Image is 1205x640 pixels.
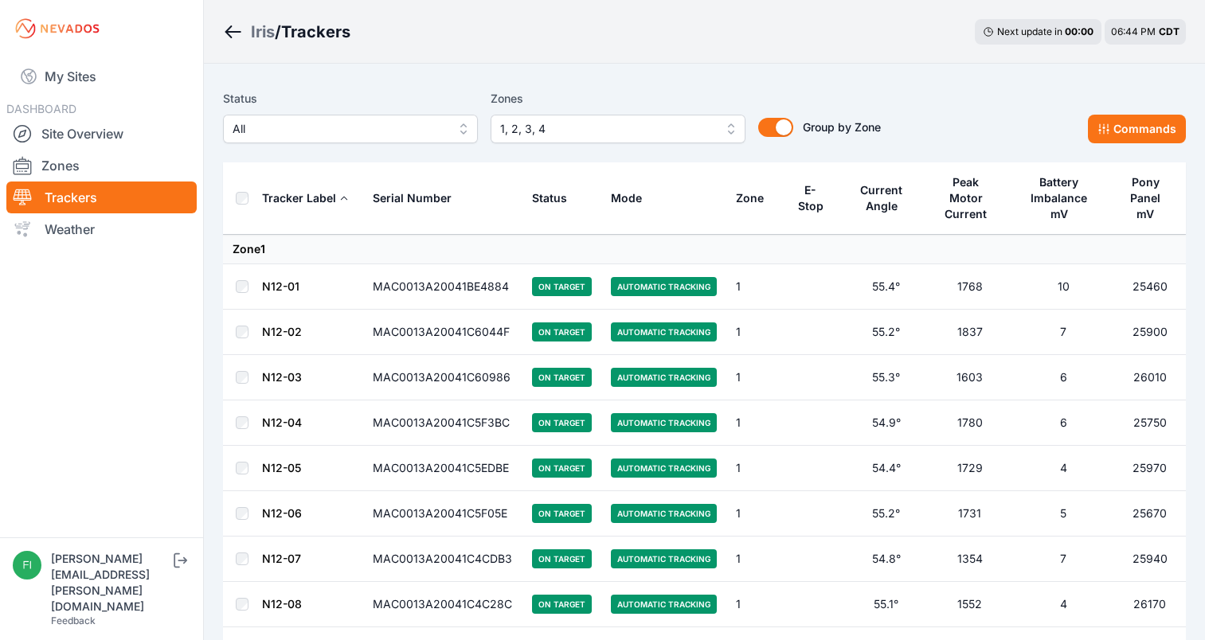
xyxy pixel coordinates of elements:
button: Tracker Label [262,179,349,217]
td: 26010 [1113,355,1186,400]
button: Serial Number [373,179,464,217]
span: On Target [532,322,592,341]
a: N12-02 [262,325,302,338]
td: 1 [726,355,786,400]
div: Battery Imbalance mV [1023,174,1095,222]
td: 1 [726,537,786,582]
td: Zone 1 [223,235,1186,264]
td: MAC0013A20041BE4884 [363,264,522,310]
td: 55.1° [846,582,926,627]
td: 1 [726,400,786,446]
div: Mode [611,190,642,206]
span: On Target [532,595,592,614]
a: Trackers [6,181,197,213]
td: 1 [726,582,786,627]
a: N12-06 [262,506,302,520]
td: 1837 [926,310,1013,355]
span: Automatic Tracking [611,368,717,387]
span: On Target [532,368,592,387]
nav: Breadcrumb [223,11,350,53]
td: 1731 [926,491,1013,537]
span: Next update in [997,25,1062,37]
td: 25970 [1113,446,1186,491]
span: Automatic Tracking [611,549,717,568]
td: 1 [726,264,786,310]
div: Peak Motor Current [936,174,995,222]
button: Mode [611,179,655,217]
span: DASHBOARD [6,102,76,115]
span: 06:44 PM [1111,25,1156,37]
label: Status [223,89,478,108]
td: MAC0013A20041C5F05E [363,491,522,537]
td: 1 [726,446,786,491]
td: 7 [1013,310,1113,355]
td: 1552 [926,582,1013,627]
td: 25940 [1113,537,1186,582]
div: Pony Panel mV [1123,174,1168,222]
div: Tracker Label [262,190,336,206]
label: Zones [491,89,745,108]
div: 00 : 00 [1065,25,1093,38]
button: Peak Motor Current [936,163,1004,233]
span: On Target [532,277,592,296]
span: Automatic Tracking [611,459,717,478]
td: 1780 [926,400,1013,446]
div: E-Stop [796,182,825,214]
div: Zone [736,190,764,206]
td: 4 [1013,582,1113,627]
td: 25460 [1113,264,1186,310]
td: 7 [1013,537,1113,582]
button: E-Stop [796,171,836,225]
img: fidel.lopez@prim.com [13,551,41,580]
td: 1354 [926,537,1013,582]
span: Automatic Tracking [611,595,717,614]
a: N12-04 [262,416,302,429]
span: CDT [1159,25,1180,37]
td: 5 [1013,491,1113,537]
a: N12-07 [262,552,301,565]
a: Zones [6,150,197,181]
div: Current Angle [855,182,907,214]
td: MAC0013A20041C4C28C [363,582,522,627]
a: Iris [251,21,275,43]
td: 1768 [926,264,1013,310]
span: On Target [532,504,592,523]
td: 1 [726,491,786,537]
button: Pony Panel mV [1123,163,1176,233]
div: [PERSON_NAME][EMAIL_ADDRESS][PERSON_NAME][DOMAIN_NAME] [51,551,170,615]
td: 55.2° [846,310,926,355]
span: 1, 2, 3, 4 [500,119,714,139]
td: 54.9° [846,400,926,446]
td: 10 [1013,264,1113,310]
td: 55.3° [846,355,926,400]
a: N12-05 [262,461,301,474]
td: 4 [1013,446,1113,491]
div: Status [532,190,567,206]
td: MAC0013A20041C5EDBE [363,446,522,491]
td: MAC0013A20041C4CDB3 [363,537,522,582]
a: My Sites [6,57,197,96]
td: 25900 [1113,310,1186,355]
td: 6 [1013,400,1113,446]
span: Automatic Tracking [611,277,717,296]
span: / [275,21,281,43]
a: Site Overview [6,118,197,150]
span: Automatic Tracking [611,322,717,341]
span: All [233,119,446,139]
span: On Target [532,413,592,432]
a: N12-03 [262,370,302,384]
button: Battery Imbalance mV [1023,163,1104,233]
td: MAC0013A20041C5F3BC [363,400,522,446]
td: 55.2° [846,491,926,537]
td: MAC0013A20041C6044F [363,310,522,355]
button: Zone [736,179,777,217]
span: Automatic Tracking [611,413,717,432]
div: Serial Number [373,190,452,206]
td: 25750 [1113,400,1186,446]
span: Automatic Tracking [611,504,717,523]
a: Feedback [51,615,96,626]
td: 1 [726,310,786,355]
td: 26170 [1113,582,1186,627]
a: N12-08 [262,597,302,611]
